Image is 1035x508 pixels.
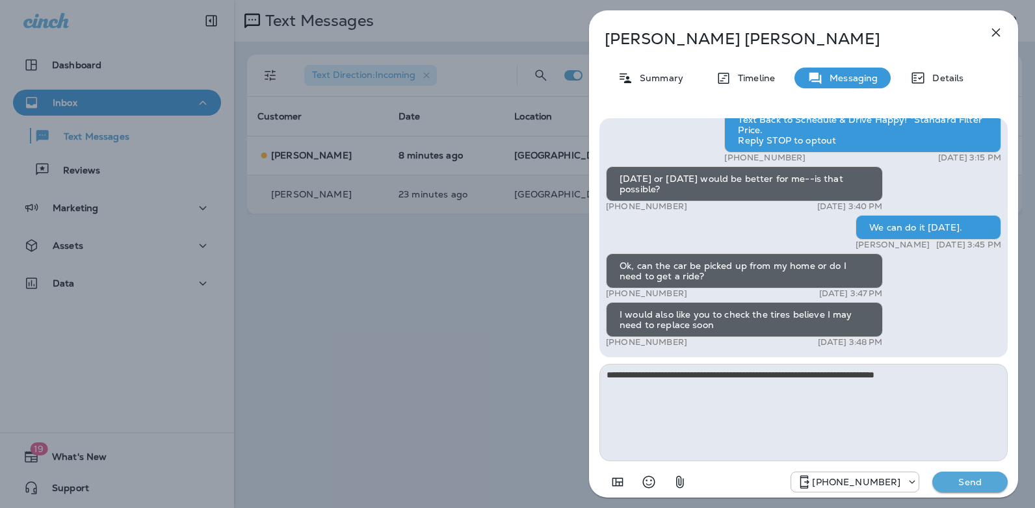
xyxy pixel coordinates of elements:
p: [PHONE_NUMBER] [606,288,687,299]
div: I would also like you to check the tires believe I may need to replace soon [606,302,883,337]
p: Summary [633,73,683,83]
div: [DATE] or [DATE] would be better for me--is that possible? [606,166,883,201]
p: Messaging [823,73,878,83]
p: [DATE] 3:40 PM [817,201,883,212]
button: Select an emoji [636,469,662,495]
p: [DATE] 3:48 PM [818,337,883,348]
p: [PHONE_NUMBER] [724,153,806,163]
p: [DATE] 3:47 PM [819,288,883,299]
p: Timeline [731,73,775,83]
button: Send [932,472,1008,492]
button: Add in a premade template [605,469,631,495]
div: +1 (984) 409-9300 [791,474,919,490]
p: [PERSON_NAME] [856,240,930,250]
p: [DATE] 3:45 PM [936,240,1001,250]
p: [PHONE_NUMBER] [812,477,900,487]
div: Ok, can the car be picked up from my home or do I need to get a ride? [606,253,883,288]
p: [DATE] 3:15 PM [938,153,1001,163]
p: [PHONE_NUMBER] [606,201,687,212]
p: Send [943,476,997,488]
p: [PHONE_NUMBER] [606,337,687,348]
p: Details [926,73,963,83]
p: [PERSON_NAME] [PERSON_NAME] [605,30,960,48]
div: We can do it [DATE]. [856,215,1001,240]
